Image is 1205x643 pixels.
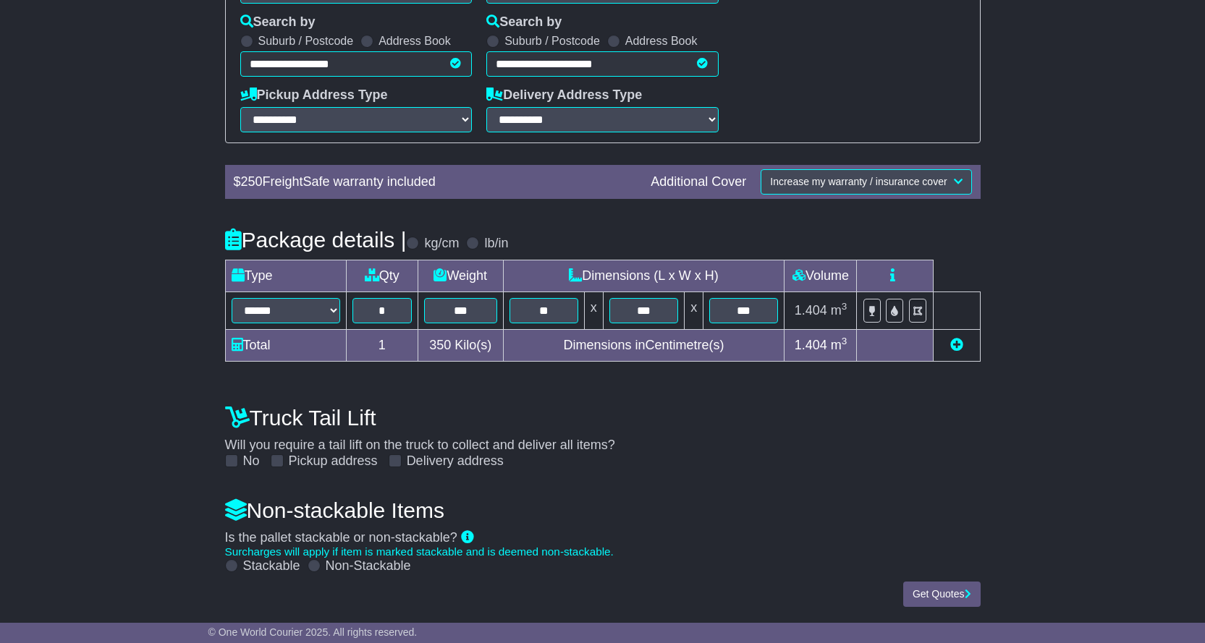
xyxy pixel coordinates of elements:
td: Dimensions in Centimetre(s) [503,329,785,361]
span: m [831,303,847,318]
td: x [584,291,603,329]
td: Kilo(s) [418,329,503,361]
div: $ FreightSafe warranty included [227,174,644,190]
td: Weight [418,260,503,291]
h4: Non-stackable Items [225,498,981,522]
td: x [685,291,703,329]
button: Increase my warranty / insurance cover [761,169,971,195]
span: Increase my warranty / insurance cover [770,176,947,187]
td: Qty [346,260,418,291]
label: Delivery address [407,453,504,469]
label: Pickup Address Type [240,88,388,103]
sup: 3 [842,336,847,346]
td: Type [225,260,346,291]
label: Search by [240,14,316,30]
span: Is the pallet stackable or non-stackable? [225,530,457,545]
label: Address Book [625,34,698,48]
span: 250 [241,174,263,189]
label: Non-Stackable [326,558,411,574]
span: 1.404 [795,303,827,318]
td: 1 [346,329,418,361]
div: Additional Cover [643,174,753,190]
label: Suburb / Postcode [504,34,600,48]
td: Volume [785,260,857,291]
h4: Truck Tail Lift [225,406,981,430]
label: Search by [486,14,562,30]
td: Total [225,329,346,361]
label: Suburb / Postcode [258,34,354,48]
span: m [831,338,847,352]
button: Get Quotes [903,582,981,607]
span: 350 [429,338,451,352]
td: Dimensions (L x W x H) [503,260,785,291]
a: Add new item [950,338,963,352]
label: lb/in [484,236,508,252]
div: Will you require a tail lift on the truck to collect and deliver all items? [218,399,988,469]
label: No [243,453,260,469]
span: 1.404 [795,338,827,352]
h4: Package details | [225,228,407,252]
label: kg/cm [424,236,459,252]
label: Stackable [243,558,300,574]
label: Delivery Address Type [486,88,642,103]
label: Pickup address [289,453,378,469]
span: © One World Courier 2025. All rights reserved. [208,626,418,638]
sup: 3 [842,301,847,312]
div: Surcharges will apply if item is marked stackable and is deemed non-stackable. [225,545,981,558]
label: Address Book [379,34,451,48]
